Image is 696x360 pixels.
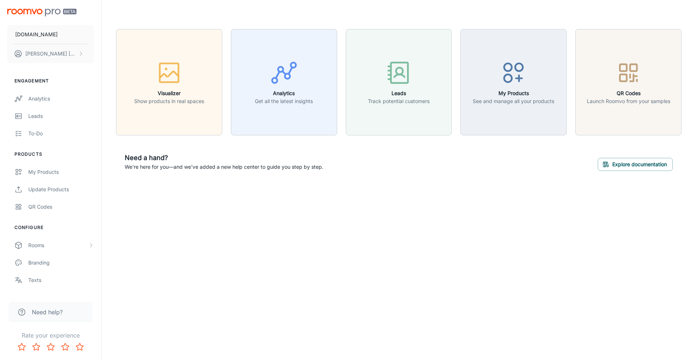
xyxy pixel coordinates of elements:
[587,97,670,105] p: Launch Roomvo from your samples
[28,185,94,193] div: Update Products
[598,158,673,171] button: Explore documentation
[7,44,94,63] button: [PERSON_NAME] [PERSON_NAME]
[28,168,94,176] div: My Products
[25,50,76,58] p: [PERSON_NAME] [PERSON_NAME]
[346,29,452,135] button: LeadsTrack potential customers
[7,9,76,16] img: Roomvo PRO Beta
[28,203,94,211] div: QR Codes
[598,160,673,167] a: Explore documentation
[587,89,670,97] h6: QR Codes
[575,29,681,135] button: QR CodesLaunch Roomvo from your samples
[460,29,567,135] button: My ProductsSee and manage all your products
[125,163,323,171] p: We're here for you—and we've added a new help center to guide you step by step.
[231,29,337,135] button: AnalyticsGet all the latest insights
[575,78,681,85] a: QR CodesLaunch Roomvo from your samples
[460,78,567,85] a: My ProductsSee and manage all your products
[116,29,222,135] button: VisualizerShow products in real spaces
[7,25,94,44] button: [DOMAIN_NAME]
[15,30,58,38] p: [DOMAIN_NAME]
[255,89,313,97] h6: Analytics
[134,97,204,105] p: Show products in real spaces
[134,89,204,97] h6: Visualizer
[473,97,554,105] p: See and manage all your products
[125,153,323,163] h6: Need a hand?
[368,89,430,97] h6: Leads
[28,95,94,103] div: Analytics
[473,89,554,97] h6: My Products
[255,97,313,105] p: Get all the latest insights
[28,130,94,138] div: To-do
[368,97,430,105] p: Track potential customers
[346,78,452,85] a: LeadsTrack potential customers
[231,78,337,85] a: AnalyticsGet all the latest insights
[28,112,94,120] div: Leads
